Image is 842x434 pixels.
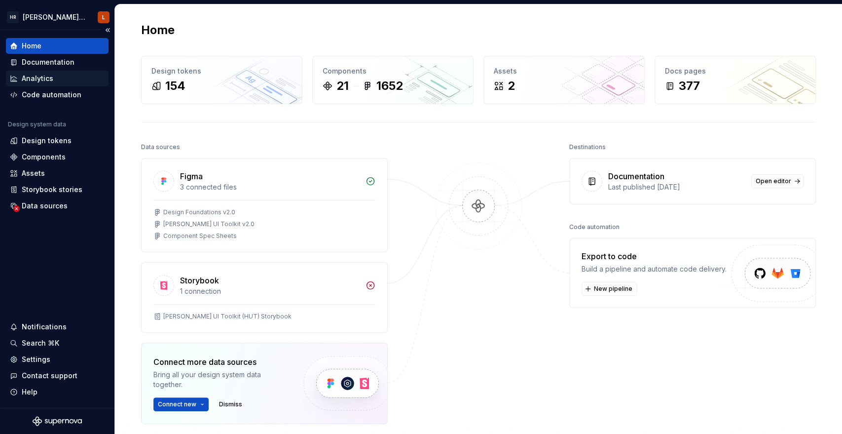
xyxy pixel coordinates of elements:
[6,368,109,384] button: Contact support
[22,387,37,397] div: Help
[494,66,634,76] div: Assets
[33,416,82,426] svg: Supernova Logo
[608,182,745,192] div: Last published [DATE]
[608,170,664,182] div: Documentation
[153,397,209,411] button: Connect new
[153,356,287,368] div: Connect more data sources
[756,177,791,185] span: Open editor
[6,319,109,335] button: Notifications
[6,384,109,400] button: Help
[594,285,632,293] span: New pipeline
[22,136,72,146] div: Design tokens
[7,11,19,23] div: HR
[508,78,515,94] div: 2
[483,56,645,104] a: Assets2
[582,282,637,296] button: New pipeline
[22,57,74,67] div: Documentation
[102,13,105,21] div: L
[569,220,620,234] div: Code automation
[180,182,360,192] div: 3 connected files
[165,78,185,94] div: 154
[163,208,235,216] div: Design Foundations v2.0
[151,66,292,76] div: Design tokens
[6,182,109,197] a: Storybook stories
[22,201,68,211] div: Data sources
[158,400,196,408] span: Connect new
[582,250,727,262] div: Export to code
[665,66,805,76] div: Docs pages
[6,149,109,165] a: Components
[6,198,109,214] a: Data sources
[8,120,66,128] div: Design system data
[679,78,700,94] div: 377
[180,286,360,296] div: 1 connection
[655,56,816,104] a: Docs pages377
[163,220,255,228] div: [PERSON_NAME] UI Toolkit v2.0
[22,355,50,364] div: Settings
[569,140,606,154] div: Destinations
[6,87,109,103] a: Code automation
[22,185,82,195] div: Storybook stories
[22,338,59,348] div: Search ⌘K
[153,370,287,390] div: Bring all your design system data together.
[376,78,403,94] div: 1652
[22,168,45,178] div: Assets
[6,335,109,351] button: Search ⌘K
[312,56,474,104] a: Components211652
[141,262,388,333] a: Storybook1 connection[PERSON_NAME] UI Toolkit (HUT) Storybook
[141,22,175,38] h2: Home
[141,56,302,104] a: Design tokens154
[22,74,53,83] div: Analytics
[180,275,219,286] div: Storybook
[2,6,112,28] button: HR[PERSON_NAME] UI Toolkit (HUT)L
[23,12,86,22] div: [PERSON_NAME] UI Toolkit (HUT)
[751,174,804,188] a: Open editor
[6,133,109,149] a: Design tokens
[6,54,109,70] a: Documentation
[163,313,292,320] div: [PERSON_NAME] UI Toolkit (HUT) Storybook
[163,232,237,240] div: Component Spec Sheets
[180,170,203,182] div: Figma
[6,38,109,54] a: Home
[141,158,388,252] a: Figma3 connected filesDesign Foundations v2.0[PERSON_NAME] UI Toolkit v2.0Component Spec Sheets
[215,397,247,411] button: Dismiss
[22,371,77,381] div: Contact support
[141,140,180,154] div: Data sources
[323,66,463,76] div: Components
[22,41,41,51] div: Home
[582,264,727,274] div: Build a pipeline and automate code delivery.
[101,23,114,37] button: Collapse sidebar
[219,400,242,408] span: Dismiss
[6,165,109,181] a: Assets
[6,352,109,367] a: Settings
[22,152,66,162] div: Components
[6,71,109,86] a: Analytics
[22,90,81,100] div: Code automation
[336,78,349,94] div: 21
[22,322,67,332] div: Notifications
